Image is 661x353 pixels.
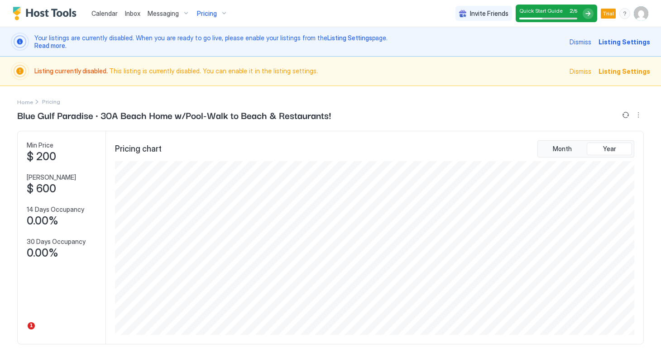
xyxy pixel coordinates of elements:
span: This listing is currently disabled. You can enable it in the listing settings. [34,67,564,75]
div: Breadcrumb [17,97,33,106]
span: [PERSON_NAME] [27,173,76,181]
div: Dismiss [570,37,591,47]
span: Listing currently disabled. [34,67,109,75]
div: Listing Settings [599,37,650,47]
span: Your listings are currently disabled. When you are ready to go live, please enable your listings ... [34,34,564,50]
button: More options [633,110,644,120]
span: Min Price [27,141,53,149]
span: Pricing chart [115,144,162,154]
iframe: Intercom live chat [9,322,31,344]
span: 0.00% [27,214,58,228]
div: Dismiss [570,67,591,76]
a: Home [17,97,33,106]
button: Month [540,143,585,155]
div: tab-group [537,140,634,157]
span: / 5 [573,8,577,14]
span: 2 [570,7,573,14]
span: $ 600 [27,182,56,196]
a: Host Tools Logo [13,7,81,20]
div: menu [633,110,644,120]
span: Trial [603,10,614,18]
span: Year [603,145,616,153]
span: 0.00% [27,246,58,260]
span: 1 [28,322,35,329]
span: Breadcrumb [42,98,60,105]
span: Blue Gulf Paradise · 30A Beach Home w/Pool-Walk to Beach & Restaurants! [17,108,331,122]
a: Listing Settings [327,34,372,42]
span: Home [17,99,33,105]
span: 30 Days Occupancy [27,238,86,246]
span: Messaging [148,10,179,18]
span: Quick Start Guide [519,7,563,14]
div: Listing Settings [599,67,650,76]
span: Calendar [91,10,118,17]
div: menu [619,8,630,19]
button: Sync prices [620,110,631,120]
span: Invite Friends [470,10,508,18]
span: Month [553,145,572,153]
a: Inbox [125,9,140,18]
span: $ 200 [27,150,56,163]
a: Read more. [34,42,67,49]
span: Pricing [197,10,217,18]
a: Calendar [91,9,118,18]
span: Inbox [125,10,140,17]
span: 14 Days Occupancy [27,205,84,214]
button: Year [587,143,632,155]
div: User profile [634,6,648,21]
